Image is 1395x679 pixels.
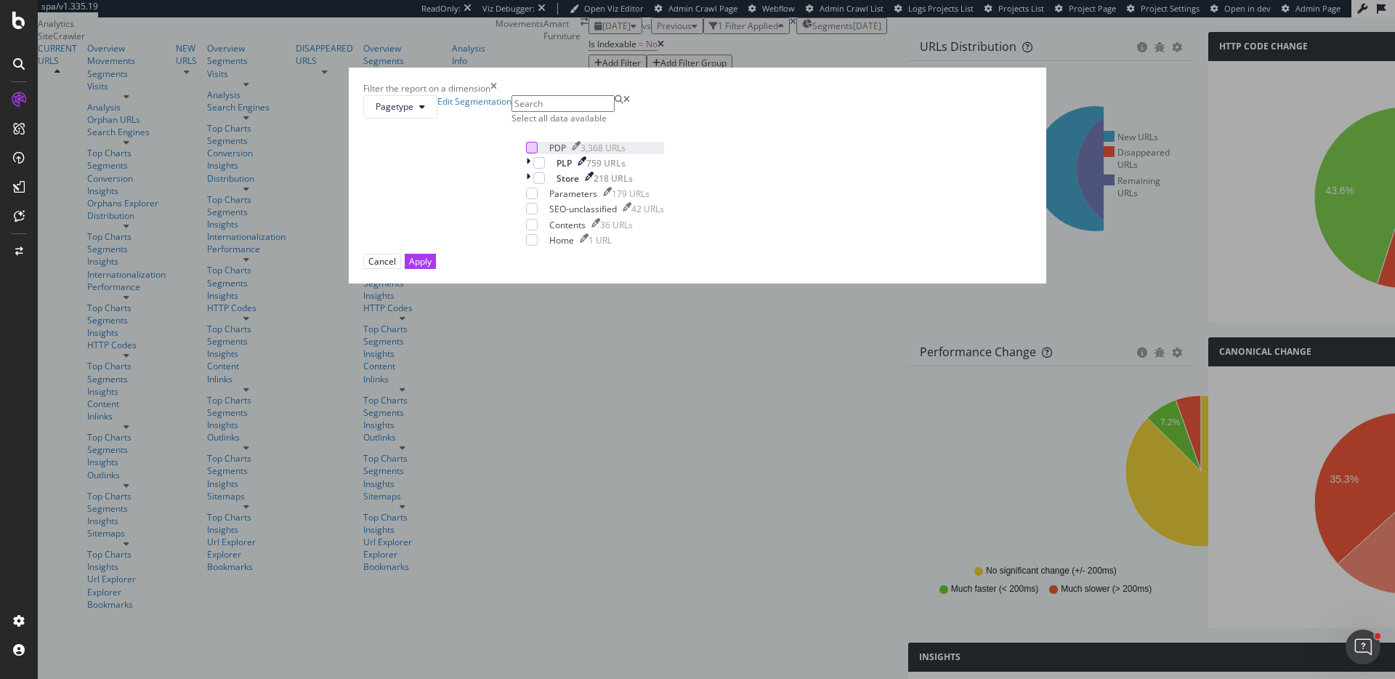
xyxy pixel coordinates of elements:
div: 1 URL [589,234,612,246]
button: Cancel [363,254,401,269]
div: Contents [549,219,586,231]
a: Edit Segmentation [437,95,511,118]
div: 42 URLs [631,203,664,215]
div: SEO-unclassified [549,203,617,215]
div: Select all data available [511,112,679,124]
div: PLP [557,157,572,169]
div: Store [557,172,579,185]
div: Home [549,234,574,246]
div: PDP [549,142,566,154]
div: Parameters [549,188,597,200]
span: Pagetype [376,100,413,113]
button: Apply [405,254,436,269]
div: 759 URLs [586,157,626,169]
div: times [490,82,497,95]
div: 36 URLs [600,219,633,231]
div: 179 URLs [612,188,650,200]
div: modal [349,68,1046,284]
button: Pagetype [363,95,437,118]
div: 218 URLs [594,172,633,185]
iframe: Intercom live chat [1346,630,1380,664]
div: Cancel [368,255,396,268]
div: Apply [409,255,432,268]
input: Search [511,95,615,112]
div: 3,368 URLs [581,142,626,154]
div: Filter the report on a dimension [363,82,490,95]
